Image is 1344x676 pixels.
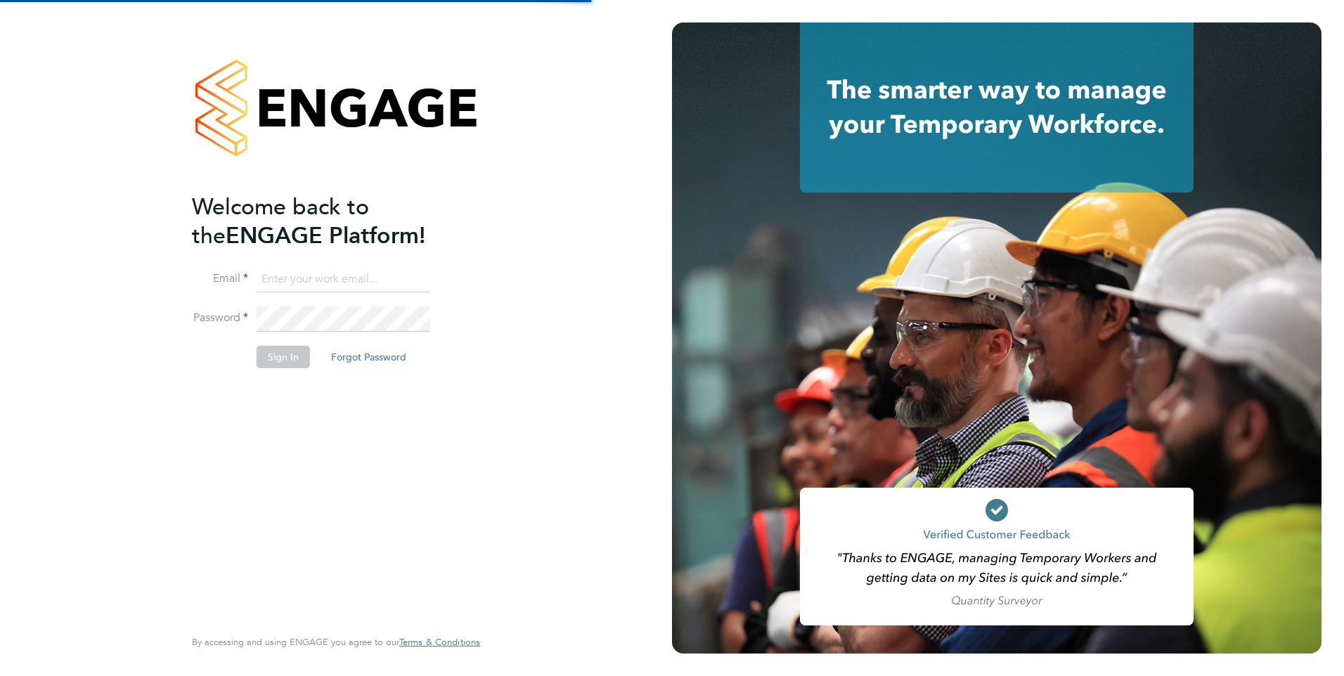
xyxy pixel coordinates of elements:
button: Sign In [257,346,310,368]
span: By accessing and using ENGAGE you agree to our [192,636,480,648]
span: Welcome back to the [192,193,369,249]
label: Password [192,311,248,325]
label: Email [192,271,248,286]
a: Terms & Conditions [399,637,480,648]
h2: ENGAGE Platform! [192,193,466,250]
input: Enter your work email... [257,267,430,292]
button: Forgot Password [320,346,418,368]
span: Terms & Conditions [399,636,480,648]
